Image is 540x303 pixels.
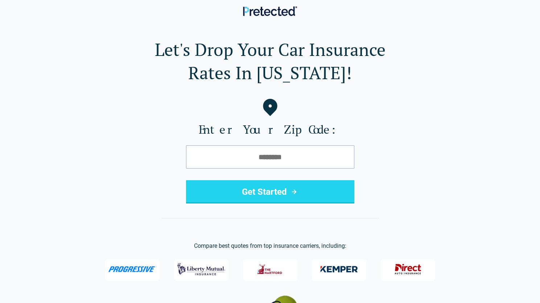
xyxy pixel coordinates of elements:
[186,180,354,203] button: Get Started
[12,122,528,137] label: Enter Your Zip Code:
[252,260,288,279] img: The Hartford
[177,260,225,279] img: Liberty Mutual
[243,6,297,16] img: Pretected
[108,266,157,272] img: Progressive
[12,242,528,250] p: Compare best quotes from top insurance carriers, including:
[390,260,426,279] img: Direct General
[12,38,528,84] h1: Let's Drop Your Car Insurance Rates In [US_STATE]!
[315,260,363,279] img: Kemper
